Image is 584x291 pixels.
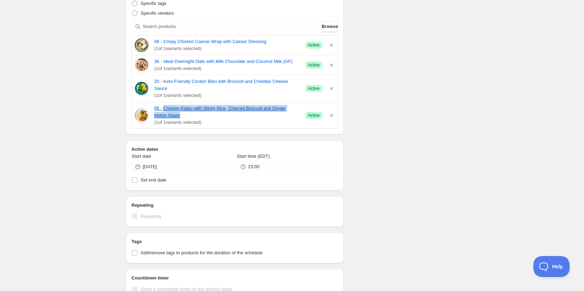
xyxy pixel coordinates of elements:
span: Repeating [141,214,161,219]
span: Add/remove tags to products for the duration of the schedule [141,250,263,255]
span: Specific vendors [141,10,174,16]
a: 08 - Crispy Chicken Caesar Wrap with Caesar Dressing [154,38,300,45]
h2: Countdown timer [131,275,338,282]
span: ( 1 of 1 variants selected) [154,119,300,126]
span: Set end date [141,177,166,183]
span: Active [308,86,320,91]
span: ( 1 of 1 variants selected) [154,45,300,52]
span: Active [308,113,320,118]
span: Active [308,62,320,68]
span: Specific tags [141,1,166,6]
span: Start date [131,154,151,159]
a: 05 - Chicken Katsu with Sticky Rice, Charred Broccoli and Ginger Hoisin Glaze [154,105,300,119]
iframe: Toggle Customer Support [533,256,570,277]
h2: Tags [131,238,338,245]
span: Active [308,42,320,48]
h2: Active dates [131,146,338,153]
span: Start time (EDT) [237,154,270,159]
a: 20 - Keto-Friendly Cordon Bleu with Broccoli and Cheddar Cheese Sauce [154,78,300,92]
input: Search products [143,21,320,32]
span: Browse [322,23,338,30]
span: ( 1 of 1 variants selected) [154,65,300,72]
a: 36 - Ideal Overnight Oats with Milk Chocolate and Coconut Milk (GF) [154,58,300,65]
img: 08 - Crispy Chicken Caesar Wrap [135,38,149,52]
button: Browse [322,21,338,32]
h2: Repeating [131,202,338,209]
span: ( 1 of 1 variants selected) [154,92,300,99]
